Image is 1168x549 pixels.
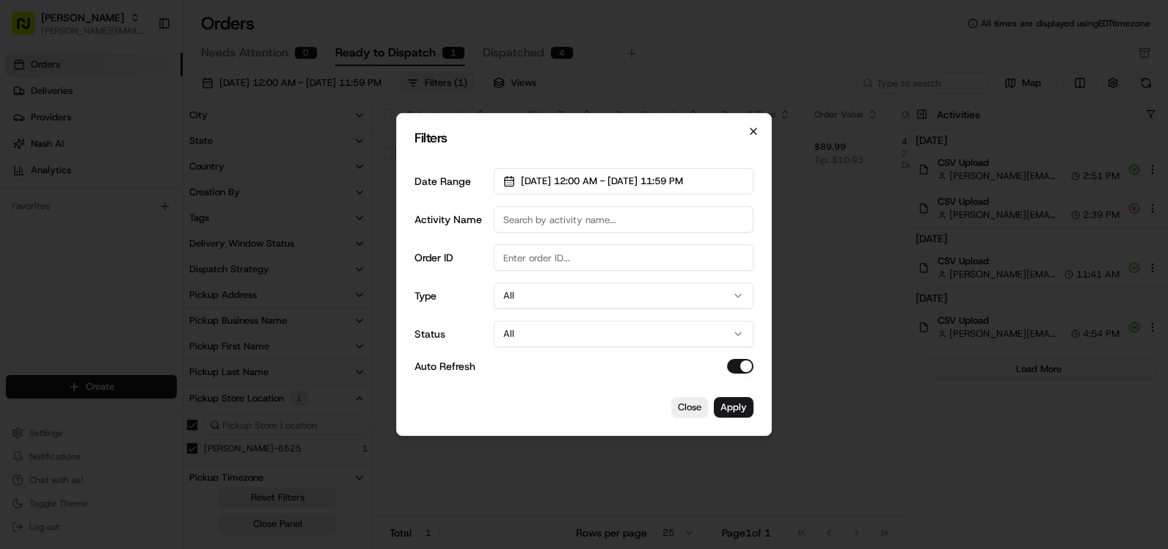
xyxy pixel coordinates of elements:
[671,397,708,418] button: Close
[494,244,753,271] input: Enter order ID...
[50,155,186,167] div: We're available if you need us!
[249,145,267,162] button: Start new chat
[146,249,178,260] span: Pylon
[29,213,112,228] span: Knowledge Base
[415,252,453,263] label: Order ID
[118,207,241,233] a: 💻API Documentation
[38,95,242,110] input: Clear
[714,397,753,418] button: Apply
[415,329,445,339] label: Status
[494,168,753,194] button: [DATE] 12:00 AM - [DATE] 11:59 PM
[15,214,26,226] div: 📗
[15,59,267,82] p: Welcome 👋
[521,175,683,188] span: [DATE] 12:00 AM - [DATE] 11:59 PM
[415,131,753,145] h2: Filters
[494,321,753,347] button: All
[494,283,753,309] button: All
[15,140,41,167] img: 1736555255976-a54dd68f-1ca7-489b-9aae-adbdc363a1c4
[139,213,236,228] span: API Documentation
[415,361,475,371] label: Auto Refresh
[494,206,753,233] input: Search by activity name...
[124,214,136,226] div: 💻
[415,291,437,301] label: Type
[415,176,471,186] label: Date Range
[415,214,482,225] label: Activity Name
[50,140,241,155] div: Start new chat
[15,15,44,44] img: Nash
[103,248,178,260] a: Powered byPylon
[9,207,118,233] a: 📗Knowledge Base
